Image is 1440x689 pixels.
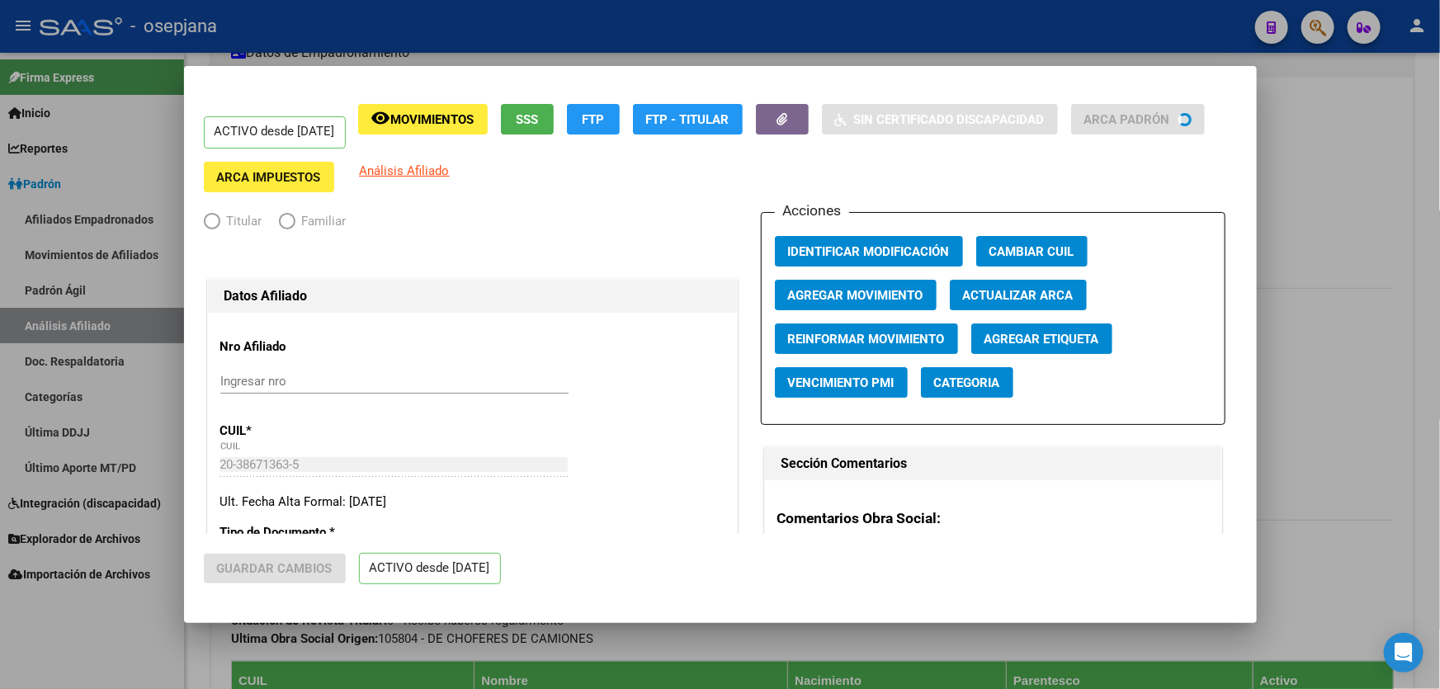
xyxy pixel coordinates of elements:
p: ACTIVO desde [DATE] [204,116,346,149]
button: Sin Certificado Discapacidad [822,104,1058,134]
button: Agregar Movimiento [775,280,937,310]
button: ARCA Impuestos [204,162,334,192]
button: SSS [501,104,554,134]
p: Tipo de Documento * [220,523,371,542]
button: FTP [567,104,620,134]
button: Agregar Etiqueta [971,323,1112,354]
span: Agregar Etiqueta [984,332,1099,347]
div: Ult. Fecha Alta Formal: [DATE] [220,493,725,512]
span: Vencimiento PMI [788,375,895,390]
span: Reinformar Movimiento [788,332,945,347]
button: Guardar Cambios [204,554,346,583]
span: Cambiar CUIL [989,244,1074,259]
span: ARCA Padrón [1084,112,1170,127]
div: Open Intercom Messenger [1384,633,1423,672]
span: FTP [582,112,604,127]
span: Identificar Modificación [788,244,950,259]
span: SSS [516,112,538,127]
span: Agregar Movimiento [788,288,923,303]
mat-radio-group: Elija una opción [204,217,363,232]
span: Guardar Cambios [217,561,333,576]
span: Análisis Afiliado [360,163,450,178]
span: FTP - Titular [646,112,729,127]
h3: Comentarios Obra Social: [777,507,1209,529]
mat-icon: remove_red_eye [371,108,391,128]
span: Actualizar ARCA [963,288,1074,303]
button: Reinformar Movimiento [775,323,958,354]
span: ARCA Impuestos [217,170,321,185]
p: Nro Afiliado [220,337,371,356]
h3: Acciones [775,200,849,221]
span: Movimientos [391,112,474,127]
button: Categoria [921,367,1013,398]
button: Vencimiento PMI [775,367,908,398]
button: FTP - Titular [633,104,743,134]
h1: Datos Afiliado [224,286,720,306]
button: Identificar Modificación [775,236,963,267]
button: Actualizar ARCA [950,280,1087,310]
span: Titular [220,212,262,231]
p: ACTIVO desde [DATE] [359,553,501,585]
h1: Sección Comentarios [781,454,1205,474]
button: ARCA Padrón [1071,104,1205,134]
span: Sin Certificado Discapacidad [854,112,1045,127]
span: Familiar [295,212,347,231]
span: Categoria [934,375,1000,390]
p: CUIL [220,422,371,441]
button: Cambiar CUIL [976,236,1088,267]
button: Movimientos [358,104,488,134]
